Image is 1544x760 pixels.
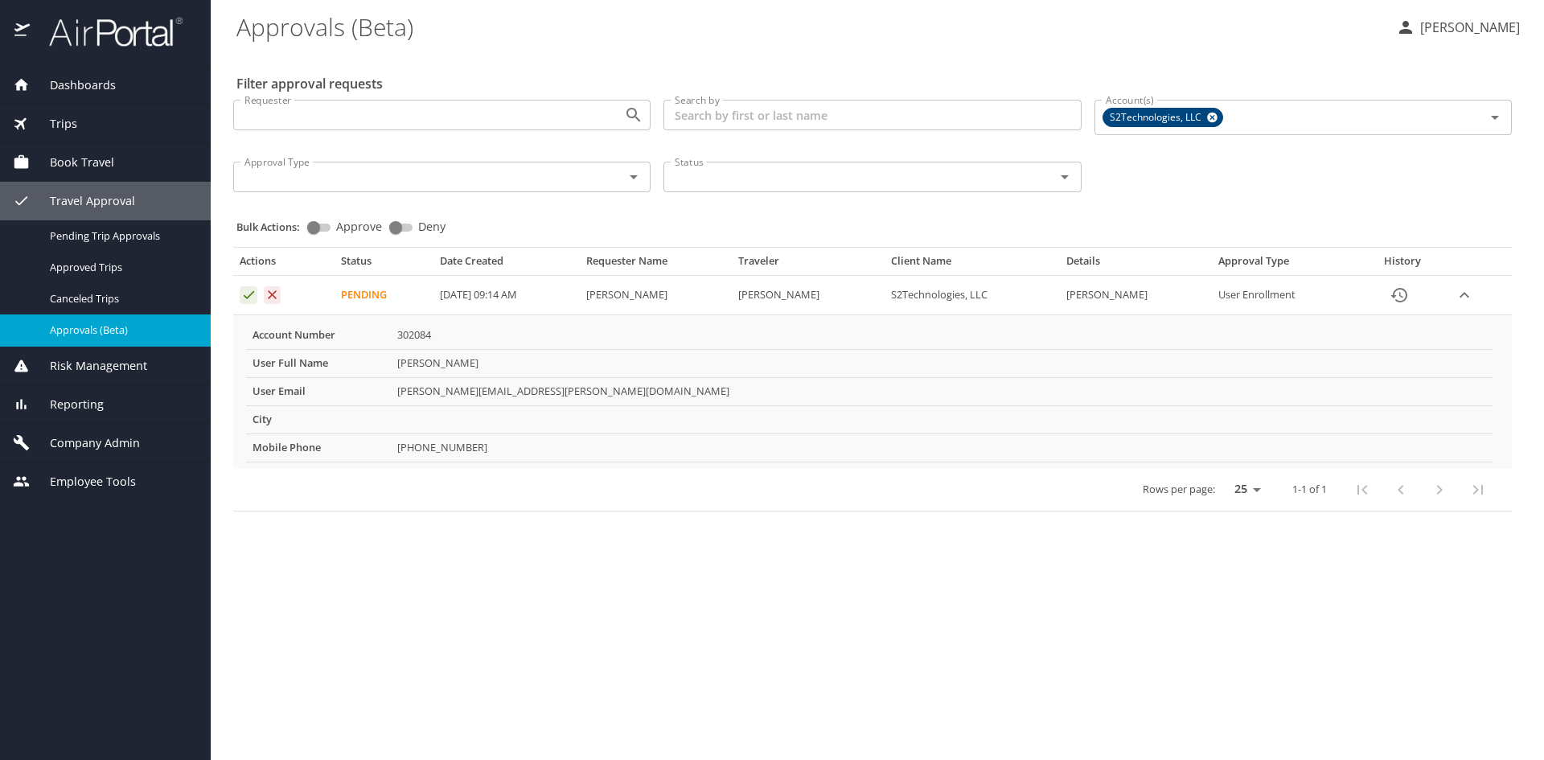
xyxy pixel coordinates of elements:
[30,357,147,375] span: Risk Management
[580,276,732,315] td: [PERSON_NAME]
[30,473,136,491] span: Employee Tools
[30,434,140,452] span: Company Admin
[246,322,1493,462] table: More info for approvals
[1060,254,1212,275] th: Details
[391,377,1493,405] td: [PERSON_NAME][EMAIL_ADDRESS][PERSON_NAME][DOMAIN_NAME]
[663,100,1081,130] input: Search by first or last name
[1222,477,1267,501] select: rows per page
[236,71,383,97] h2: Filter approval requests
[240,286,257,304] button: Approve request
[246,405,391,433] th: City
[1484,106,1506,129] button: Open
[1390,13,1526,42] button: [PERSON_NAME]
[336,221,382,232] span: Approve
[433,276,580,315] td: [DATE] 09:14 AM
[1212,254,1358,275] th: Approval Type
[433,254,580,275] th: Date Created
[14,16,31,47] img: icon-airportal.png
[391,433,1493,462] td: [PHONE_NUMBER]
[50,260,191,275] span: Approved Trips
[246,349,391,377] th: User Full Name
[1103,109,1211,126] span: S2Technologies, LLC
[1212,276,1358,315] td: User Enrollment
[1358,254,1446,275] th: History
[732,276,884,315] td: [PERSON_NAME]
[236,220,313,234] p: Bulk Actions:
[246,433,391,462] th: Mobile Phone
[335,276,433,315] td: Pending
[335,254,433,275] th: Status
[264,286,281,304] button: Deny request
[30,115,77,133] span: Trips
[1060,276,1212,315] td: [PERSON_NAME]
[1053,166,1076,188] button: Open
[885,254,1060,275] th: Client Name
[50,322,191,338] span: Approvals (Beta)
[233,254,1512,511] table: Approval table
[418,221,446,232] span: Deny
[622,166,645,188] button: Open
[1103,108,1223,127] div: S2Technologies, LLC
[30,154,114,171] span: Book Travel
[732,254,884,275] th: Traveler
[580,254,732,275] th: Requester Name
[30,396,104,413] span: Reporting
[246,322,391,349] th: Account Number
[1415,18,1520,37] p: [PERSON_NAME]
[233,254,335,275] th: Actions
[50,291,191,306] span: Canceled Trips
[30,192,135,210] span: Travel Approval
[391,349,1493,377] td: [PERSON_NAME]
[1292,484,1327,495] p: 1-1 of 1
[1143,484,1215,495] p: Rows per page:
[31,16,183,47] img: airportal-logo.png
[1452,283,1476,307] button: expand row
[622,104,645,126] button: Open
[246,377,391,405] th: User Email
[50,228,191,244] span: Pending Trip Approvals
[236,2,1383,51] h1: Approvals (Beta)
[885,276,1060,315] td: S2Technologies, LLC
[391,322,1493,349] td: 302084
[30,76,116,94] span: Dashboards
[1380,276,1419,314] button: History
